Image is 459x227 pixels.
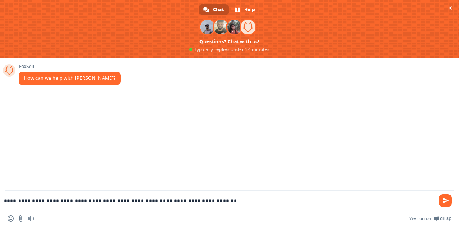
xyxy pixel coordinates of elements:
[24,75,115,81] span: How can we help with [PERSON_NAME]?
[18,215,24,222] span: Send a file
[439,194,452,207] span: Send
[230,4,260,15] div: Help
[199,4,229,15] div: Chat
[244,4,255,15] span: Help
[213,4,224,15] span: Chat
[440,215,451,222] span: Crisp
[446,4,454,12] span: Close chat
[8,215,14,222] span: Insert an emoji
[4,197,430,204] textarea: Compose your message...
[28,215,34,222] span: Audio message
[19,64,121,69] span: FoxSell
[409,215,431,222] span: We run on
[409,215,451,222] a: We run onCrisp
